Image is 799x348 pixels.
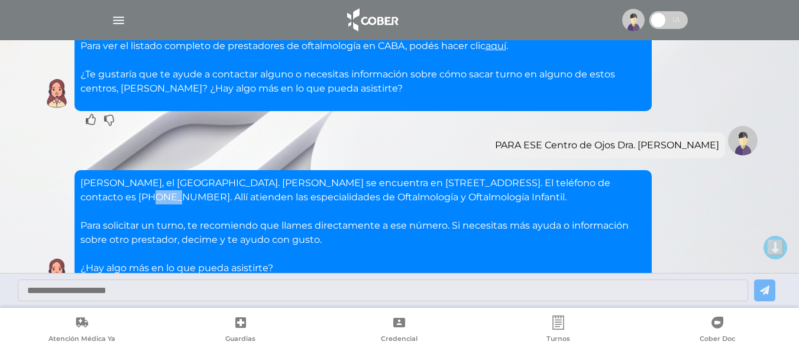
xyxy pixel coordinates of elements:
[381,334,418,345] span: Credencial
[341,6,403,34] img: logo_cober_home-white.png
[80,176,646,275] p: [PERSON_NAME], el [GEOGRAPHIC_DATA]. [PERSON_NAME] se encuentra en [STREET_ADDRESS]. El teléfono ...
[546,334,570,345] span: Turnos
[728,126,758,155] img: Tu imagen
[486,40,506,51] a: aquí
[48,334,115,345] span: Atención Médica Ya
[161,316,321,346] a: Guardias
[2,316,161,346] a: Atención Médica Ya
[638,316,797,346] a: Cober Doc
[764,236,787,259] button: ⬇️
[42,258,72,288] img: Cober IA
[320,316,479,346] a: Credencial
[479,316,638,346] a: Turnos
[111,13,126,28] img: Cober_menu-lines-white.svg
[42,79,72,108] img: Cober IA
[495,138,719,152] div: PARA ESE Centro de Ojos Dra. [PERSON_NAME]
[622,9,645,31] img: profile-placeholder.svg
[225,334,255,345] span: Guardias
[700,334,735,345] span: Cober Doc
